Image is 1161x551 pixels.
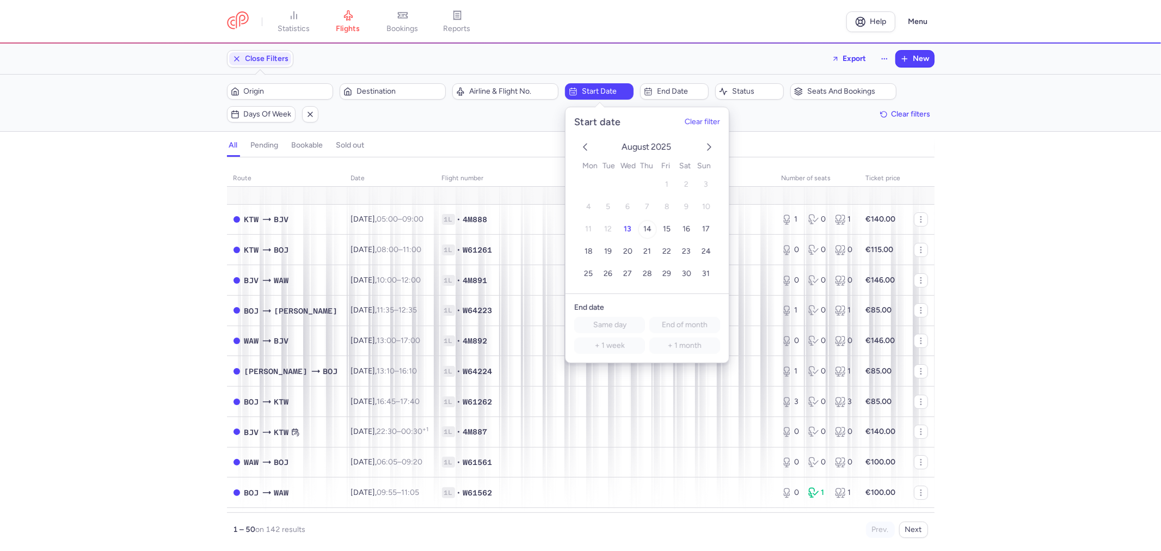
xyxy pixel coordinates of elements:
[463,366,493,377] span: W64224
[866,397,892,406] strong: €85.00
[702,224,710,234] span: 17
[704,180,708,189] span: 3
[442,214,455,225] span: 1L
[599,220,618,239] button: 12
[579,140,592,156] button: previous month
[377,245,422,254] span: –
[657,87,705,96] span: End date
[351,397,420,406] span: [DATE],
[457,426,461,437] span: •
[835,487,853,498] div: 1
[585,247,593,256] span: 18
[643,269,652,278] span: 28
[835,275,853,286] div: 0
[582,87,630,96] span: Start date
[866,336,895,345] strong: €146.00
[463,396,493,407] span: W61262
[244,456,259,468] span: WAW
[808,244,826,255] div: 0
[618,198,637,217] button: 6
[782,305,800,316] div: 1
[703,140,716,156] button: next month
[775,170,859,187] th: number of seats
[377,245,399,254] time: 08:00
[638,265,657,284] button: 28
[697,242,716,261] button: 24
[835,396,853,407] div: 3
[808,457,826,468] div: 0
[442,335,455,346] span: 1L
[866,427,896,436] strong: €140.00
[586,202,591,211] span: 4
[623,269,632,278] span: 27
[457,457,461,468] span: •
[274,426,289,438] span: KTW
[677,220,696,239] button: 16
[321,10,376,34] a: flights
[351,457,423,467] span: [DATE],
[244,365,308,377] span: [PERSON_NAME]
[336,24,360,34] span: flights
[403,245,422,254] time: 11:00
[835,305,853,316] div: 1
[574,338,645,354] button: + 1 week
[579,198,598,217] button: 4
[638,242,657,261] button: 21
[274,274,289,286] span: WAW
[574,303,720,313] h6: End date
[638,220,657,239] button: 14
[457,214,461,225] span: •
[377,427,397,436] time: 22:30
[244,396,259,408] span: BOJ
[244,87,329,96] span: Origin
[574,317,645,333] button: Same day
[442,244,455,255] span: 1L
[782,487,800,498] div: 0
[457,396,461,407] span: •
[866,305,892,315] strong: €85.00
[866,215,896,224] strong: €140.00
[274,244,289,256] span: BOJ
[423,426,429,433] sup: +1
[463,244,493,255] span: W61261
[782,335,800,346] div: 0
[835,366,853,377] div: 1
[402,427,429,436] time: 00:30
[351,305,417,315] span: [DATE],
[866,275,895,285] strong: €146.00
[274,213,289,225] span: BJV
[808,366,826,377] div: 0
[732,87,780,96] span: Status
[658,242,677,261] button: 22
[896,51,934,67] button: New
[444,24,471,34] span: reports
[846,11,895,32] a: Help
[351,427,429,436] span: [DATE],
[677,175,696,194] button: 2
[866,245,894,254] strong: €115.00
[377,336,397,345] time: 13:00
[697,175,716,194] button: 3
[697,265,716,284] button: 31
[645,202,649,211] span: 7
[442,457,455,468] span: 1L
[244,487,259,499] span: BOJ
[866,457,896,467] strong: €100.00
[808,335,826,346] div: 0
[665,180,668,189] span: 1
[402,488,420,497] time: 11:05
[278,24,310,34] span: statistics
[377,366,417,376] span: –
[682,269,691,278] span: 30
[457,335,461,346] span: •
[377,427,429,436] span: –
[835,244,853,255] div: 0
[808,426,826,437] div: 0
[377,457,398,467] time: 06:05
[377,305,417,315] span: –
[377,215,424,224] span: –
[640,83,709,100] button: End date
[902,11,935,32] button: Menu
[340,83,446,100] button: Destination
[377,215,398,224] time: 05:00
